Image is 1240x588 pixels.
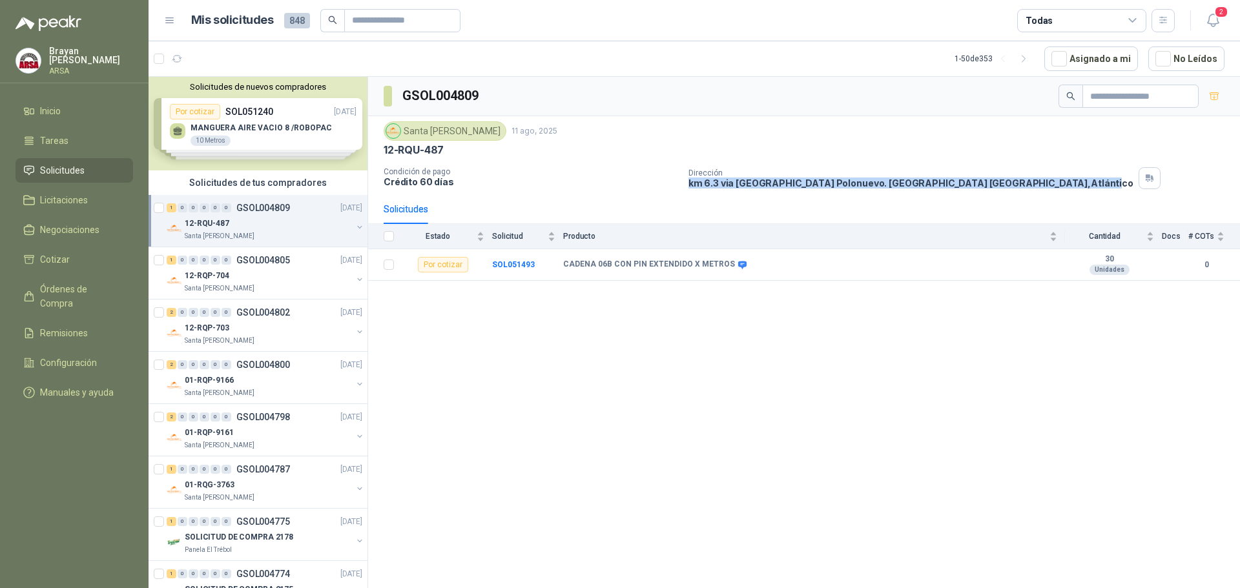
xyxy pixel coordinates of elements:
[222,308,231,317] div: 0
[211,360,220,369] div: 0
[178,256,187,265] div: 0
[167,325,182,341] img: Company Logo
[1148,46,1224,71] button: No Leídos
[167,360,176,369] div: 2
[178,412,187,421] div: 0
[222,412,231,421] div: 0
[167,517,176,526] div: 1
[328,15,337,25] span: search
[236,517,290,526] p: GSOL004775
[185,283,254,294] p: Santa [PERSON_NAME]
[16,48,41,73] img: Company Logo
[492,224,563,249] th: Solicitud
[200,569,209,578] div: 0
[189,517,198,526] div: 0
[167,256,176,265] div: 1
[200,360,209,369] div: 0
[1065,224,1162,249] th: Cantidad
[340,202,362,214] p: [DATE]
[167,412,176,421] div: 2
[178,569,187,578] div: 0
[418,257,468,272] div: Por cotizar
[236,256,290,265] p: GSOL004805
[1214,6,1228,18] span: 2
[1026,14,1053,28] div: Todas
[167,252,365,294] a: 1 0 0 0 0 0 GSOL004805[DATE] Company Logo12-RQP-704Santa [PERSON_NAME]
[200,203,209,212] div: 0
[200,517,209,526] div: 0
[340,463,362,476] p: [DATE]
[15,99,133,123] a: Inicio
[185,218,229,230] p: 12-RQU-487
[384,202,428,216] div: Solicitudes
[167,221,182,236] img: Company Logo
[49,67,133,75] p: ARSA
[189,256,198,265] div: 0
[167,569,176,578] div: 1
[189,569,198,578] div: 0
[222,517,231,526] div: 0
[222,569,231,578] div: 0
[15,158,133,183] a: Solicitudes
[167,378,182,393] img: Company Logo
[1188,232,1214,241] span: # COTs
[284,13,310,28] span: 848
[1044,46,1138,71] button: Asignado a mi
[15,350,133,375] a: Configuración
[185,231,254,241] p: Santa [PERSON_NAME]
[185,545,232,555] p: Panela El Trébol
[211,412,220,421] div: 0
[236,360,290,369] p: GSOL004800
[185,440,254,451] p: Santa [PERSON_NAME]
[178,308,187,317] div: 0
[15,277,133,316] a: Órdenes de Compra
[40,282,121,310] span: Órdenes de Compra
[222,256,231,265] div: 0
[402,86,480,106] h3: GSOL004809
[189,412,198,421] div: 0
[167,461,365,503] a: 1 0 0 0 0 0 GSOL004787[DATE] Company Logo01-RQG-3763Santa [PERSON_NAME]
[563,232,1047,241] span: Producto
[189,360,198,369] div: 0
[200,256,209,265] div: 0
[149,77,367,170] div: Solicitudes de nuevos compradoresPor cotizarSOL051240[DATE] MANGUERA AIRE VACIO 8 /ROBOPAC10 Metr...
[189,203,198,212] div: 0
[384,121,506,141] div: Santa [PERSON_NAME]
[211,569,220,578] div: 0
[178,517,187,526] div: 0
[40,356,97,370] span: Configuración
[402,224,492,249] th: Estado
[955,48,1034,69] div: 1 - 50 de 353
[185,336,254,346] p: Santa [PERSON_NAME]
[211,203,220,212] div: 0
[40,104,61,118] span: Inicio
[185,388,254,398] p: Santa [PERSON_NAME]
[688,177,1133,188] p: km 6.3 via [GEOGRAPHIC_DATA] Polonuevo. [GEOGRAPHIC_DATA] [GEOGRAPHIC_DATA] , Atlántico
[340,359,362,371] p: [DATE]
[185,374,234,387] p: 01-RQP-9166
[1065,232,1144,241] span: Cantidad
[40,223,99,237] span: Negociaciones
[512,125,557,137] p: 11 ago, 2025
[185,427,234,439] p: 01-RQP-9161
[492,232,545,241] span: Solicitud
[563,224,1065,249] th: Producto
[236,412,290,421] p: GSOL004798
[15,188,133,212] a: Licitaciones
[15,128,133,153] a: Tareas
[222,203,231,212] div: 0
[211,465,220,474] div: 0
[340,516,362,528] p: [DATE]
[178,203,187,212] div: 0
[222,465,231,474] div: 0
[236,308,290,317] p: GSOL004802
[402,232,474,241] span: Estado
[185,479,234,491] p: 01-RQG-3763
[167,357,365,398] a: 2 0 0 0 0 0 GSOL004800[DATE] Company Logo01-RQP-9166Santa [PERSON_NAME]
[185,322,229,334] p: 12-RQP-703
[1201,9,1224,32] button: 2
[40,326,88,340] span: Remisiones
[1090,265,1130,275] div: Unidades
[40,385,114,400] span: Manuales y ayuda
[167,430,182,445] img: Company Logo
